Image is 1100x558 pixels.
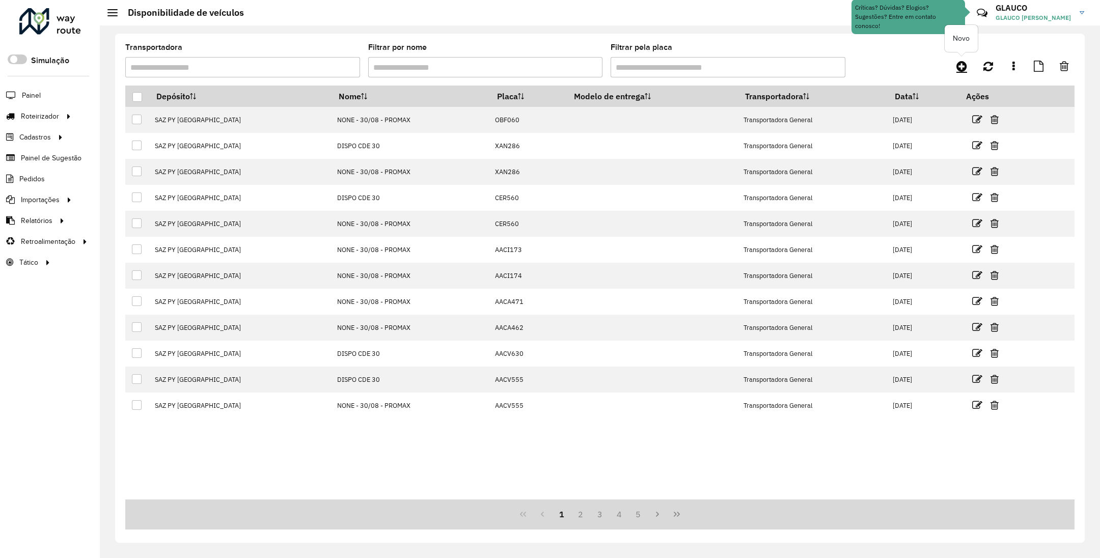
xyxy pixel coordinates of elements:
[738,185,888,211] td: Transportadora General
[991,138,999,152] a: Excluir
[149,367,332,393] td: SAZ PY [GEOGRAPHIC_DATA]
[21,236,75,247] span: Retroalimentação
[945,25,978,52] div: Novo
[991,294,999,308] a: Excluir
[490,393,567,418] td: AACV555
[149,159,332,185] td: SAZ PY [GEOGRAPHIC_DATA]
[888,133,959,159] td: [DATE]
[332,159,490,185] td: NONE - 30/08 - PROMAX
[991,164,999,178] a: Excluir
[552,505,571,524] button: 1
[738,237,888,263] td: Transportadora General
[332,86,490,107] th: Nome
[332,211,490,237] td: NONE - 30/08 - PROMAX
[972,164,982,178] a: Editar
[991,190,999,204] a: Excluir
[332,393,490,418] td: NONE - 30/08 - PROMAX
[888,393,959,418] td: [DATE]
[332,367,490,393] td: DISPO CDE 30
[991,398,999,412] a: Excluir
[972,294,982,308] a: Editar
[959,86,1020,107] th: Ações
[972,320,982,334] a: Editar
[21,111,59,122] span: Roteirizador
[149,315,332,341] td: SAZ PY [GEOGRAPHIC_DATA]
[368,41,427,53] label: Filtrar por nome
[888,185,959,211] td: [DATE]
[991,216,999,230] a: Excluir
[490,107,567,133] td: OBF060
[888,86,959,107] th: Data
[972,190,982,204] a: Editar
[332,289,490,315] td: NONE - 30/08 - PROMAX
[991,242,999,256] a: Excluir
[149,86,332,107] th: Depósito
[738,211,888,237] td: Transportadora General
[972,138,982,152] a: Editar
[991,268,999,282] a: Excluir
[972,346,982,360] a: Editar
[667,505,686,524] button: Last Page
[629,505,648,524] button: 5
[149,289,332,315] td: SAZ PY [GEOGRAPHIC_DATA]
[738,86,888,107] th: Transportadora
[149,107,332,133] td: SAZ PY [GEOGRAPHIC_DATA]
[490,86,567,107] th: Placa
[125,41,182,53] label: Transportadora
[490,367,567,393] td: AACV555
[149,211,332,237] td: SAZ PY [GEOGRAPHIC_DATA]
[19,257,38,268] span: Tático
[972,268,982,282] a: Editar
[490,263,567,289] td: AACI174
[490,237,567,263] td: AACI173
[611,41,672,53] label: Filtrar pela placa
[332,263,490,289] td: NONE - 30/08 - PROMAX
[738,341,888,367] td: Transportadora General
[21,153,81,163] span: Painel de Sugestão
[972,372,982,386] a: Editar
[738,367,888,393] td: Transportadora General
[888,211,959,237] td: [DATE]
[738,107,888,133] td: Transportadora General
[738,289,888,315] td: Transportadora General
[610,505,629,524] button: 4
[31,54,69,67] label: Simulação
[888,341,959,367] td: [DATE]
[149,133,332,159] td: SAZ PY [GEOGRAPHIC_DATA]
[332,237,490,263] td: NONE - 30/08 - PROMAX
[332,341,490,367] td: DISPO CDE 30
[972,216,982,230] a: Editar
[490,185,567,211] td: CER560
[738,315,888,341] td: Transportadora General
[571,505,590,524] button: 2
[738,393,888,418] td: Transportadora General
[490,133,567,159] td: XAN286
[888,159,959,185] td: [DATE]
[490,289,567,315] td: AACA471
[118,7,244,18] h2: Disponibilidade de veículos
[590,505,610,524] button: 3
[149,185,332,211] td: SAZ PY [GEOGRAPHIC_DATA]
[738,133,888,159] td: Transportadora General
[149,393,332,418] td: SAZ PY [GEOGRAPHIC_DATA]
[971,2,993,24] a: Contato Rápido
[490,159,567,185] td: XAN286
[888,315,959,341] td: [DATE]
[996,13,1072,22] span: GLAUCO [PERSON_NAME]
[996,3,1072,13] h3: GLAUCO
[149,263,332,289] td: SAZ PY [GEOGRAPHIC_DATA]
[991,320,999,334] a: Excluir
[22,90,41,101] span: Painel
[888,289,959,315] td: [DATE]
[888,107,959,133] td: [DATE]
[972,113,982,126] a: Editar
[888,367,959,393] td: [DATE]
[149,341,332,367] td: SAZ PY [GEOGRAPHIC_DATA]
[738,159,888,185] td: Transportadora General
[19,174,45,184] span: Pedidos
[332,315,490,341] td: NONE - 30/08 - PROMAX
[991,372,999,386] a: Excluir
[490,211,567,237] td: CER560
[567,86,738,107] th: Modelo de entrega
[21,215,52,226] span: Relatórios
